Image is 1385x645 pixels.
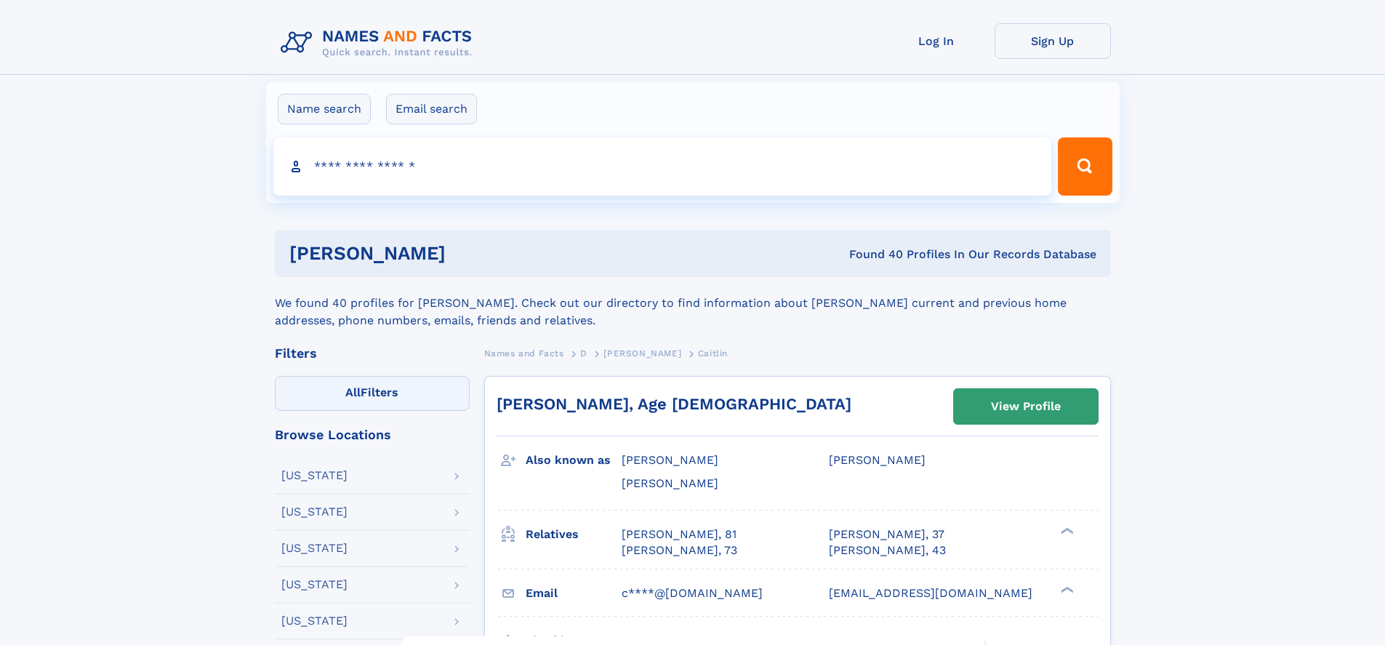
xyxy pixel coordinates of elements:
[829,526,944,542] a: [PERSON_NAME], 37
[622,526,736,542] a: [PERSON_NAME], 81
[281,579,348,590] div: [US_STATE]
[275,277,1111,329] div: We found 40 profiles for [PERSON_NAME]. Check out our directory to find information about [PERSON...
[954,389,1098,424] a: View Profile
[603,348,681,358] span: [PERSON_NAME]
[1058,137,1112,196] button: Search Button
[526,581,622,606] h3: Email
[275,376,470,411] label: Filters
[275,347,470,360] div: Filters
[580,348,587,358] span: D
[647,247,1096,263] div: Found 40 Profiles In Our Records Database
[580,344,587,362] a: D
[622,476,718,490] span: [PERSON_NAME]
[995,23,1111,59] a: Sign Up
[829,586,1032,600] span: [EMAIL_ADDRESS][DOMAIN_NAME]
[1057,585,1075,594] div: ❯
[278,94,371,124] label: Name search
[829,453,926,467] span: [PERSON_NAME]
[829,542,946,558] a: [PERSON_NAME], 43
[603,344,681,362] a: [PERSON_NAME]
[275,428,470,441] div: Browse Locations
[991,390,1061,423] div: View Profile
[281,615,348,627] div: [US_STATE]
[484,344,564,362] a: Names and Facts
[289,244,648,263] h1: [PERSON_NAME]
[622,542,737,558] a: [PERSON_NAME], 73
[281,506,348,518] div: [US_STATE]
[526,448,622,473] h3: Also known as
[345,385,361,399] span: All
[281,470,348,481] div: [US_STATE]
[497,395,851,413] a: [PERSON_NAME], Age [DEMOGRAPHIC_DATA]
[878,23,995,59] a: Log In
[386,94,477,124] label: Email search
[622,453,718,467] span: [PERSON_NAME]
[526,522,622,547] h3: Relatives
[698,348,728,358] span: Caitlin
[273,137,1052,196] input: search input
[281,542,348,554] div: [US_STATE]
[275,23,484,63] img: Logo Names and Facts
[1057,526,1075,535] div: ❯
